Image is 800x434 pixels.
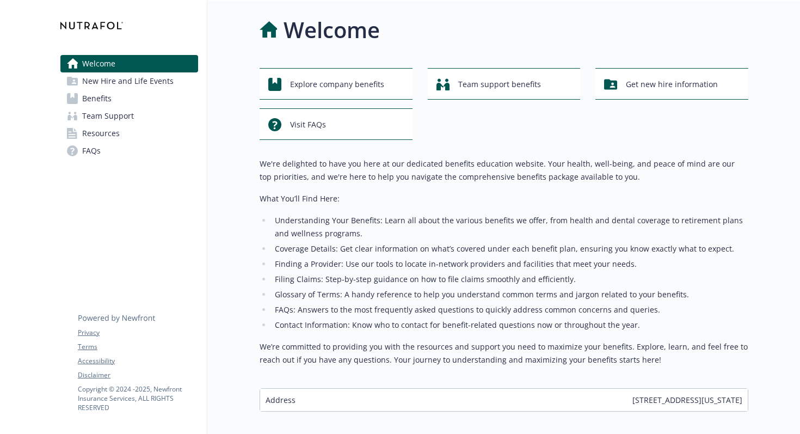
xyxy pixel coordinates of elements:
[272,303,748,316] li: FAQs: Answers to the most frequently asked questions to quickly address common concerns and queries.
[272,273,748,286] li: Filing Claims: Step-by-step guidance on how to file claims smoothly and efficiently.
[82,90,112,107] span: Benefits
[272,258,748,271] li: Finding a Provider: Use our tools to locate in-network providers and facilities that meet your ne...
[260,340,748,366] p: We’re committed to providing you with the resources and support you need to maximize your benefit...
[272,214,748,240] li: Understanding Your Benefits: Learn all about the various benefits we offer, from health and denta...
[82,142,101,160] span: FAQs
[60,125,198,142] a: Resources
[78,328,198,338] a: Privacy
[272,242,748,255] li: Coverage Details: Get clear information on what’s covered under each benefit plan, ensuring you k...
[595,68,748,100] button: Get new hire information
[260,192,748,205] p: What You’ll Find Here:
[272,319,748,332] li: Contact Information: Know who to contact for benefit-related questions now or throughout the year.
[632,394,742,406] span: [STREET_ADDRESS][US_STATE]
[82,55,115,72] span: Welcome
[78,384,198,412] p: Copyright © 2024 - 2025 , Newfront Insurance Services, ALL RIGHTS RESERVED
[272,288,748,301] li: Glossary of Terms: A handy reference to help you understand common terms and jargon related to yo...
[60,55,198,72] a: Welcome
[78,356,198,366] a: Accessibility
[60,90,198,107] a: Benefits
[260,157,748,184] p: We're delighted to have you here at our dedicated benefits education website. Your health, well-b...
[266,394,296,406] span: Address
[290,114,326,135] span: Visit FAQs
[60,142,198,160] a: FAQs
[78,370,198,380] a: Disclaimer
[78,342,198,352] a: Terms
[82,107,134,125] span: Team Support
[82,72,174,90] span: New Hire and Life Events
[60,107,198,125] a: Team Support
[284,14,380,46] h1: Welcome
[626,74,718,95] span: Get new hire information
[260,108,413,140] button: Visit FAQs
[428,68,581,100] button: Team support benefits
[458,74,541,95] span: Team support benefits
[60,72,198,90] a: New Hire and Life Events
[82,125,120,142] span: Resources
[260,68,413,100] button: Explore company benefits
[290,74,384,95] span: Explore company benefits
